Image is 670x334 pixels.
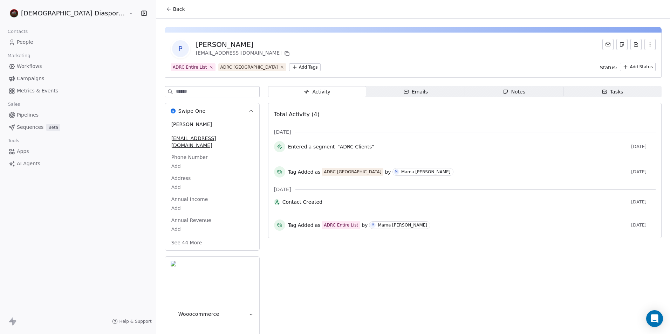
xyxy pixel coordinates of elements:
span: by [362,222,368,229]
span: Contacts [5,26,31,37]
div: Open Intercom Messenger [646,310,663,327]
span: Phone Number [170,154,209,161]
div: M [395,169,398,175]
a: Workflows [6,61,150,72]
a: AI Agents [6,158,150,169]
span: AI Agents [17,160,40,167]
button: [DEMOGRAPHIC_DATA] Diaspora Resource Centre [8,7,124,19]
div: M [371,222,375,228]
span: Metrics & Events [17,87,58,95]
span: Add [171,205,253,212]
span: Annual Revenue [170,217,213,224]
span: Help & Support [119,319,151,324]
span: [DATE] [274,128,291,135]
span: Contact Created [282,199,628,206]
span: [DATE] [631,199,656,205]
span: Beta [46,124,60,131]
div: Swipe OneSwipe One [165,119,259,250]
span: [DATE] [631,222,656,228]
span: Sales [5,99,23,110]
span: by [385,168,391,175]
a: Metrics & Events [6,85,150,97]
button: Back [162,3,189,15]
button: Add Status [620,63,656,71]
span: Tag Added [288,168,314,175]
span: Tag Added [288,222,314,229]
span: Pipelines [17,111,39,119]
span: as [315,222,320,229]
a: People [6,36,150,48]
div: [EMAIL_ADDRESS][DOMAIN_NAME] [196,49,292,58]
a: Pipelines [6,109,150,121]
div: [PERSON_NAME] [196,40,292,49]
span: Add [171,163,253,170]
span: "ADRC Clients" [337,143,374,150]
span: [DATE] [631,144,656,149]
span: [DATE] [274,186,291,193]
a: Apps [6,146,150,157]
a: SequencesBeta [6,121,150,133]
span: Sequences [17,124,43,131]
span: [EMAIL_ADDRESS][DOMAIN_NAME] [171,135,253,149]
div: Notes [503,88,525,96]
button: See 44 More [167,236,206,249]
img: AFRICAN%20DIASPORA%20GRP.%20RES.%20CENT.%20LOGO%20-2%20PROFILE-02-02-1.png [10,9,18,18]
div: Mama [PERSON_NAME] [378,223,427,228]
span: Annual Income [170,196,210,203]
div: Emails [403,88,428,96]
span: [DATE] [631,169,656,175]
span: [PERSON_NAME] [171,121,253,128]
span: Wooocommerce [178,311,219,318]
span: Add [171,184,253,191]
span: Status: [600,64,617,71]
span: Entered a segment [288,143,335,150]
div: Tasks [602,88,623,96]
span: Apps [17,148,29,155]
span: Add [171,226,253,233]
img: Swipe One [171,109,176,113]
span: Back [173,6,185,13]
span: Workflows [17,63,42,70]
span: Address [170,175,192,182]
span: Swipe One [178,107,206,114]
a: Help & Support [112,319,151,324]
span: Campaigns [17,75,44,82]
span: as [315,168,320,175]
div: ADRC [GEOGRAPHIC_DATA] [220,64,278,70]
span: People [17,39,33,46]
div: ADRC Entire List [324,222,358,228]
span: Tools [5,135,22,146]
div: Mama [PERSON_NAME] [401,169,451,174]
span: [DEMOGRAPHIC_DATA] Diaspora Resource Centre [21,9,127,18]
span: Marketing [5,50,33,61]
span: Total Activity (4) [274,111,320,118]
button: Swipe OneSwipe One [165,103,259,119]
button: Add Tags [289,63,321,71]
div: ADRC [GEOGRAPHIC_DATA] [324,169,381,175]
span: P [172,40,189,57]
a: Campaigns [6,73,150,84]
div: ADRC Entire List [173,64,207,70]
